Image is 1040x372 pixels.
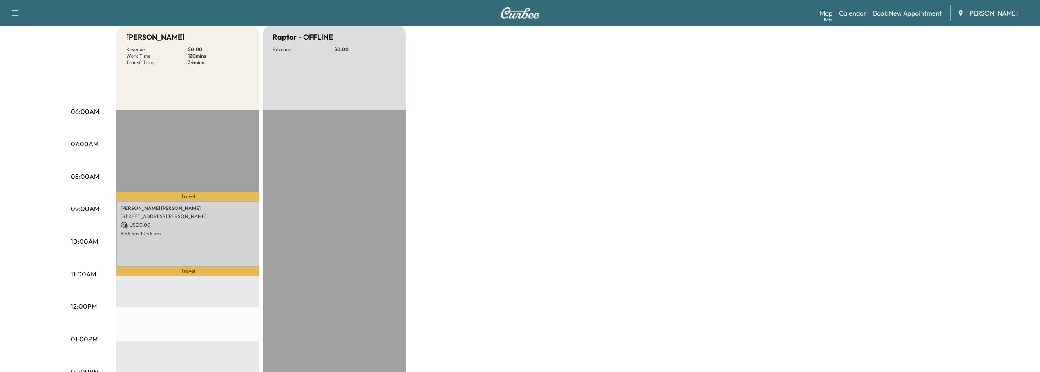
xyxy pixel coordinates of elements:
p: [PERSON_NAME] [PERSON_NAME] [121,205,255,212]
p: 8:46 am - 10:46 am [121,230,255,237]
p: 07:00AM [71,139,98,149]
p: Transit Time [126,59,188,66]
p: $ 0.00 [334,46,396,53]
a: MapBeta [820,8,832,18]
p: 08:00AM [71,172,99,181]
p: Travel [116,267,259,276]
p: 34 mins [188,59,250,66]
p: 11:00AM [71,269,96,279]
p: [STREET_ADDRESS][PERSON_NAME] [121,213,255,220]
a: Book New Appointment [873,8,942,18]
a: Calendar [839,8,866,18]
img: Curbee Logo [501,7,540,19]
p: 01:00PM [71,334,98,344]
p: 120 mins [188,53,250,59]
h5: [PERSON_NAME] [126,31,185,43]
p: Revenue [126,46,188,53]
p: 10:00AM [71,236,98,246]
p: USD 0.00 [121,221,255,229]
p: Work Time [126,53,188,59]
div: Beta [824,17,832,23]
h5: Raptor - OFFLINE [273,31,333,43]
p: 09:00AM [71,204,99,214]
p: Travel [116,192,259,201]
p: 06:00AM [71,107,99,116]
span: [PERSON_NAME] [967,8,1018,18]
p: 12:00PM [71,301,97,311]
p: $ 0.00 [188,46,250,53]
p: Revenue [273,46,334,53]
